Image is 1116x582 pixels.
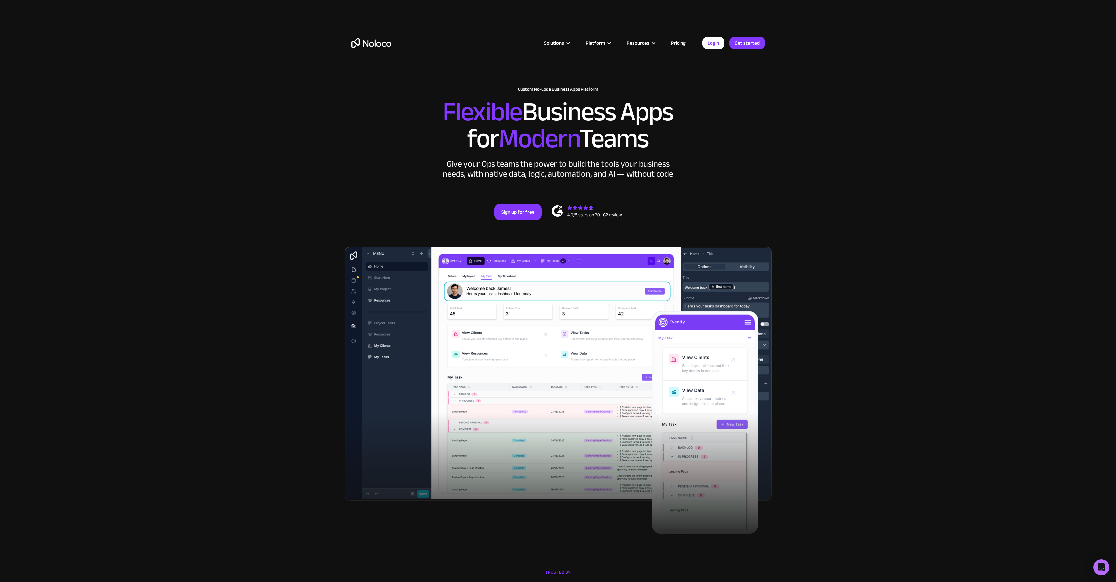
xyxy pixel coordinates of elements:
[443,87,522,137] span: Flexible
[494,204,542,220] a: Sign up for free
[627,39,649,47] div: Resources
[577,39,618,47] div: Platform
[663,39,694,47] a: Pricing
[1093,559,1109,575] div: Open Intercom Messenger
[544,39,564,47] div: Solutions
[441,159,675,179] div: Give your Ops teams the power to build the tools your business needs, with native data, logic, au...
[351,87,765,92] h1: Custom No-Code Business Apps Platform
[702,37,724,49] a: Login
[351,99,765,152] h2: Business Apps for Teams
[729,37,765,49] a: Get started
[536,39,577,47] div: Solutions
[499,114,579,164] span: Modern
[618,39,663,47] div: Resources
[586,39,605,47] div: Platform
[351,38,391,48] a: home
